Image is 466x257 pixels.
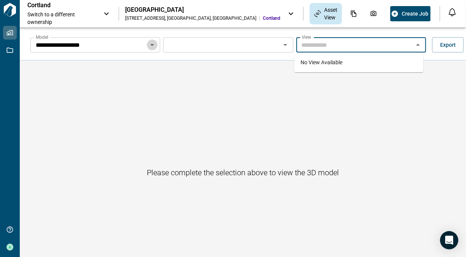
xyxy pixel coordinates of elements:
[440,41,456,49] span: Export
[280,40,291,50] button: Open
[147,167,339,179] h6: Please complete the selection above to view the 3D model
[27,11,96,26] span: Switch to a different ownership
[147,40,157,50] button: Open
[301,59,342,65] span: No View Available
[36,34,48,40] label: Model
[440,231,458,249] div: Open Intercom Messenger
[125,6,280,14] div: [GEOGRAPHIC_DATA]
[324,6,337,21] span: Asset View
[413,40,423,50] button: Close
[402,10,428,17] span: Create Job
[263,15,280,21] span: Cortland
[446,6,458,18] button: Open notification feed
[27,2,96,9] p: Cortland
[366,7,382,20] div: Photos
[346,7,362,20] div: Documents
[125,15,256,21] div: [STREET_ADDRESS] , [GEOGRAPHIC_DATA] , [GEOGRAPHIC_DATA]
[310,3,342,24] div: Asset View
[302,34,312,40] label: View
[390,6,431,21] button: Create Job
[432,37,464,52] button: Export
[385,7,401,20] div: Issues & Info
